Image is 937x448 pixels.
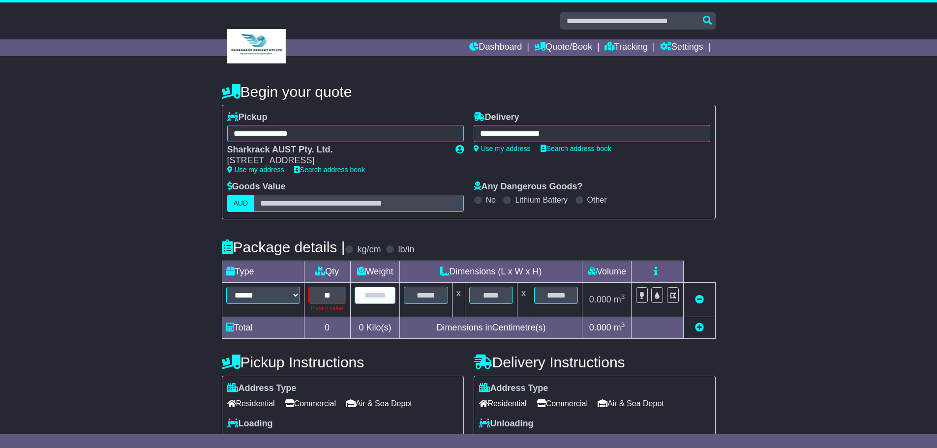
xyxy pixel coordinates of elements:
[474,354,716,370] h4: Delivery Instructions
[534,39,592,56] a: Quote/Book
[479,396,527,411] span: Residential
[400,261,582,282] td: Dimensions (L x W x H)
[400,317,582,338] td: Dimensions in Centimetre(s)
[469,39,522,56] a: Dashboard
[227,166,284,174] a: Use my address
[294,166,365,174] a: Search address book
[346,396,412,411] span: Air & Sea Depot
[304,317,350,338] td: 0
[479,418,534,429] label: Unloading
[350,261,400,282] td: Weight
[621,321,625,329] sup: 3
[474,145,531,152] a: Use my address
[398,244,414,255] label: lb/in
[517,282,530,317] td: x
[227,396,275,411] span: Residential
[271,432,305,447] span: Tail Lift
[515,195,568,205] label: Lithium Battery
[589,295,611,304] span: 0.000
[452,282,465,317] td: x
[621,293,625,300] sup: 3
[486,195,496,205] label: No
[227,432,261,447] span: Forklift
[359,323,364,332] span: 0
[227,181,286,192] label: Goods Value
[227,418,273,429] label: Loading
[695,323,704,332] a: Add new item
[660,39,703,56] a: Settings
[479,383,548,394] label: Address Type
[350,317,400,338] td: Kilo(s)
[474,181,583,192] label: Any Dangerous Goods?
[222,239,345,255] h4: Package details |
[222,261,304,282] td: Type
[479,432,513,447] span: Forklift
[222,317,304,338] td: Total
[357,244,381,255] label: kg/cm
[227,112,268,123] label: Pickup
[522,432,557,447] span: Tail Lift
[541,145,611,152] a: Search address book
[222,354,464,370] h4: Pickup Instructions
[537,396,588,411] span: Commercial
[222,84,716,100] h4: Begin your quote
[695,295,704,304] a: Remove this item
[227,383,297,394] label: Address Type
[304,261,350,282] td: Qty
[227,145,446,155] div: Sharkrack AUST Pty. Ltd.
[227,195,255,212] label: AUD
[614,295,625,304] span: m
[614,323,625,332] span: m
[587,195,607,205] label: Other
[474,112,519,123] label: Delivery
[308,304,346,313] div: Invalid value
[285,396,336,411] span: Commercial
[589,323,611,332] span: 0.000
[598,396,664,411] span: Air & Sea Depot
[227,155,446,166] div: [STREET_ADDRESS]
[582,261,632,282] td: Volume
[605,39,648,56] a: Tracking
